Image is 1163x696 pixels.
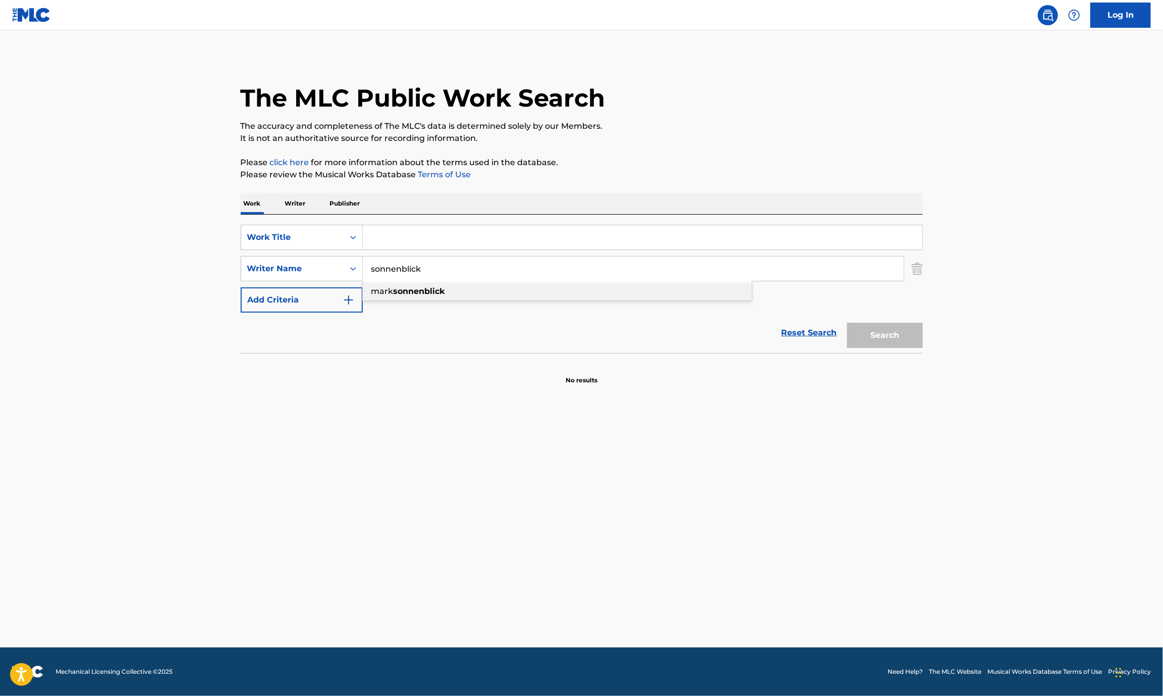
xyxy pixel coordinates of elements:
[1064,5,1084,25] div: Help
[371,286,394,296] span: mark
[1113,648,1163,696] iframe: Chat Widget
[929,667,981,676] a: The MLC Website
[241,120,923,132] p: The accuracy and completeness of The MLC's data is determined solely by our Members.
[1090,3,1151,28] a: Log In
[241,157,923,169] p: Please for more information about the terms used in the database.
[987,667,1102,676] a: Musical Works Database Terms of Use
[241,83,605,113] h1: The MLC Public Work Search
[270,158,309,167] a: click here
[888,667,923,676] a: Need Help?
[241,132,923,144] p: It is not an authoritative source for recording information.
[327,193,363,214] p: Publisher
[247,263,338,275] div: Writer Name
[1116,658,1122,688] div: Drag
[566,364,597,385] p: No results
[1042,9,1054,21] img: search
[241,287,363,313] button: Add Criteria
[241,193,264,214] p: Work
[394,286,445,296] strong: sonnenblick
[912,256,923,281] img: Delete Criterion
[1068,9,1080,21] img: help
[777,322,842,344] a: Reset Search
[416,170,471,179] a: Terms of Use
[241,225,923,353] form: Search Form
[241,169,923,181] p: Please review the Musical Works Database
[282,193,309,214] p: Writer
[247,231,338,243] div: Work Title
[12,666,43,678] img: logo
[12,8,51,22] img: MLC Logo
[343,294,355,306] img: 9d2ae6d4665cec9f34b9.svg
[1108,667,1151,676] a: Privacy Policy
[1038,5,1058,25] a: Public Search
[56,667,173,676] span: Mechanical Licensing Collective © 2025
